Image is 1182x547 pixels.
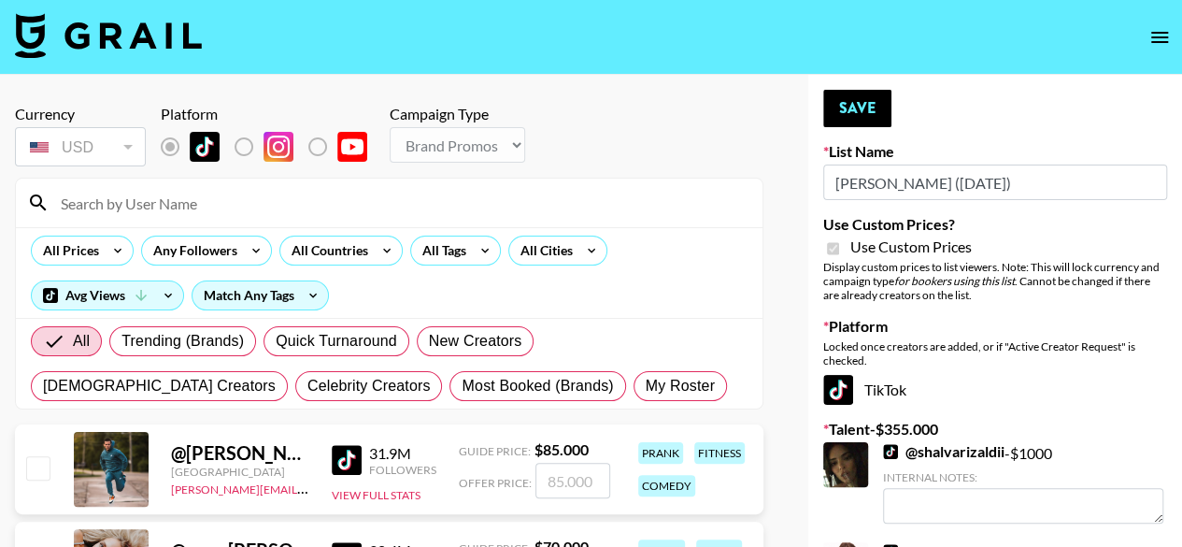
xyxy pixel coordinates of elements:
[823,375,853,405] img: TikTok
[429,330,522,353] span: New Creators
[73,330,90,353] span: All
[459,476,532,490] span: Offer Price:
[50,188,751,218] input: Search by User Name
[32,281,183,309] div: Avg Views
[850,238,972,256] span: Use Custom Prices
[823,375,1167,405] div: TikTok
[307,375,431,397] span: Celebrity Creators
[694,442,745,464] div: fitness
[646,375,715,397] span: My Roster
[823,142,1167,161] label: List Name
[15,105,146,123] div: Currency
[883,442,1163,524] div: - $ 1000
[15,123,146,170] div: Currency is locked to USD
[142,237,241,265] div: Any Followers
[883,442,1004,461] a: @shalvarizaldii
[823,420,1167,439] label: Talent - $ 355.000
[32,237,103,265] div: All Prices
[823,215,1167,234] label: Use Custom Prices?
[883,444,898,459] img: TikTok
[161,105,382,123] div: Platform
[1141,19,1178,56] button: open drawer
[390,105,525,123] div: Campaign Type
[823,339,1167,367] div: Locked once creators are added, or if "Active Creator Request" is checked.
[894,274,1015,288] em: for bookers using this list
[280,237,372,265] div: All Countries
[171,441,309,465] div: @ [PERSON_NAME].[PERSON_NAME]
[192,281,328,309] div: Match Any Tags
[369,444,436,463] div: 31.9M
[638,475,695,497] div: comedy
[43,375,276,397] span: [DEMOGRAPHIC_DATA] Creators
[509,237,577,265] div: All Cities
[337,132,367,162] img: YouTube
[823,260,1167,302] div: Display custom prices to list viewers. Note: This will lock currency and campaign type . Cannot b...
[459,444,531,458] span: Guide Price:
[534,440,589,458] strong: $ 85.000
[823,317,1167,336] label: Platform
[263,132,293,162] img: Instagram
[121,330,244,353] span: Trending (Brands)
[462,375,613,397] span: Most Booked (Brands)
[15,13,202,58] img: Grail Talent
[161,127,382,166] div: List locked to TikTok.
[411,237,470,265] div: All Tags
[638,442,683,464] div: prank
[332,445,362,475] img: TikTok
[823,90,891,127] button: Save
[332,488,420,502] button: View Full Stats
[171,479,448,497] a: [PERSON_NAME][EMAIL_ADDRESS][DOMAIN_NAME]
[369,463,436,477] div: Followers
[883,470,1163,484] div: Internal Notes:
[190,132,220,162] img: TikTok
[535,463,610,498] input: 85.000
[19,131,142,164] div: USD
[276,330,397,353] span: Quick Turnaround
[171,465,309,479] div: [GEOGRAPHIC_DATA]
